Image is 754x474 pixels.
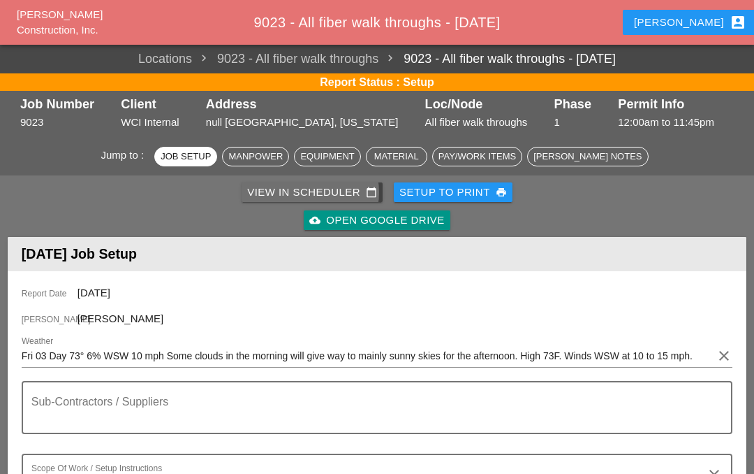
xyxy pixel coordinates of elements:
[372,150,421,164] div: Material
[31,399,711,433] textarea: Sub-Contractors / Suppliers
[300,150,354,164] div: Equipment
[366,187,377,198] i: calendar_today
[618,97,734,111] div: Permit Info
[366,147,427,166] button: Material
[304,210,450,230] a: Open Google Drive
[527,147,648,166] button: [PERSON_NAME] Notes
[554,97,612,111] div: Phase
[8,237,746,271] header: [DATE] Job Setup
[394,182,512,202] button: Setup to Print
[77,287,110,299] span: [DATE]
[121,115,199,131] div: WCI Internal
[192,50,378,69] span: 9023 - All fiber walk throughs
[154,147,217,166] button: Job Setup
[161,150,211,164] div: Job Setup
[20,115,114,131] div: 9023
[533,150,642,164] div: [PERSON_NAME] Notes
[496,187,507,198] i: print
[438,150,516,164] div: Pay/Work Items
[730,14,746,31] i: account_box
[17,8,103,36] a: [PERSON_NAME] Construction, Inc.
[206,115,418,131] div: null [GEOGRAPHIC_DATA], [US_STATE]
[432,147,522,166] button: Pay/Work Items
[22,313,77,326] span: [PERSON_NAME]
[399,185,507,201] div: Setup to Print
[222,147,289,166] button: Manpower
[554,115,612,131] div: 1
[22,287,77,300] span: Report Date
[425,97,547,111] div: Loc/Node
[425,115,547,131] div: All fiber walk throughs
[20,97,114,111] div: Job Number
[618,115,734,131] div: 12:00am to 11:45pm
[121,97,199,111] div: Client
[228,150,283,164] div: Manpower
[253,15,500,30] span: 9023 - All fiber walk throughs - [DATE]
[716,347,732,364] i: clear
[247,185,377,201] div: View in Scheduler
[309,213,444,229] div: Open Google Drive
[138,50,192,69] a: Locations
[206,97,418,111] div: Address
[242,182,383,202] a: View in Scheduler
[22,345,713,367] input: Weather
[378,50,616,69] a: 9023 - All fiber walk throughs - [DATE]
[634,14,746,31] div: [PERSON_NAME]
[101,149,149,161] span: Jump to :
[294,147,360,166] button: Equipment
[77,313,163,324] span: [PERSON_NAME]
[309,215,320,226] i: cloud_upload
